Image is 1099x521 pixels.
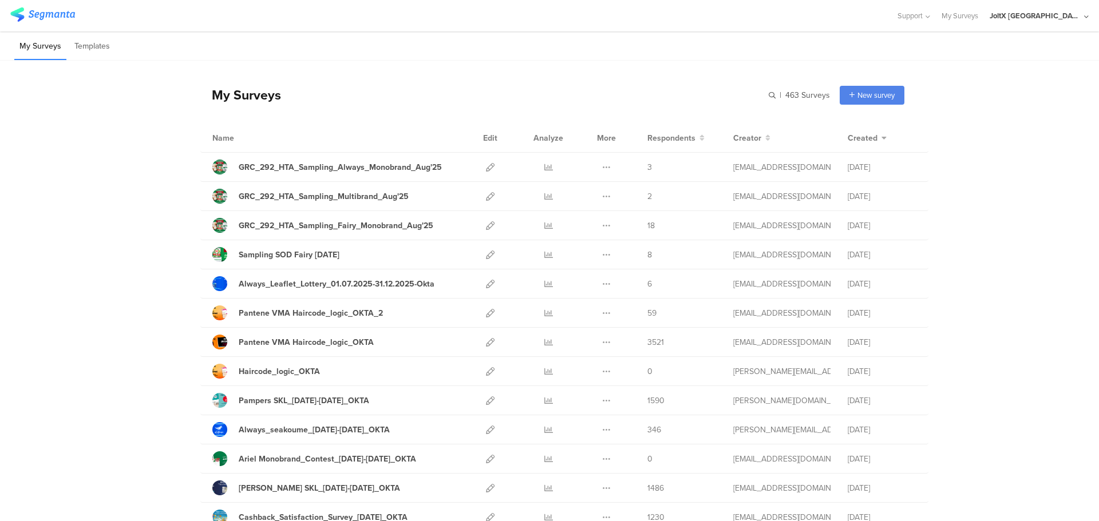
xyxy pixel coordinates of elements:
div: gheorghe.a.4@pg.com [733,220,831,232]
div: Haircode_logic_OKTA [239,365,320,377]
div: arvanitis.a@pg.com [733,365,831,377]
span: Creator [733,132,761,144]
span: Respondents [647,132,695,144]
a: Ariel Monobrand_Contest_[DATE]-[DATE]_OKTA [212,451,416,466]
div: [DATE] [848,424,916,436]
div: [DATE] [848,161,916,173]
img: segmanta logo [10,7,75,22]
div: [DATE] [848,278,916,290]
span: 59 [647,307,657,319]
div: baroutis.db@pg.com [733,336,831,348]
span: 346 [647,424,661,436]
span: 0 [647,365,653,377]
div: [DATE] [848,336,916,348]
div: Ariel Monobrand_Contest_01May25-31May25_OKTA [239,453,416,465]
div: gheorghe.a.4@pg.com [733,190,831,202]
div: Pampers SKL_8May25-21May25_OKTA [239,395,369,407]
span: 0 [647,453,653,465]
div: skora.es@pg.com [733,395,831,407]
div: Pantene VMA Haircode_logic_OKTA [239,336,374,348]
a: Always_seakoume_[DATE]-[DATE]_OKTA [212,422,390,437]
a: Pantene VMA Haircode_logic_OKTA [212,335,374,349]
div: Always_Leaflet_Lottery_01.07.2025-31.12.2025-Okta [239,278,434,290]
div: GRC_292_HTA_Sampling_Always_Monobrand_Aug'25 [239,161,442,173]
span: 2 [647,190,652,202]
span: 18 [647,220,655,232]
div: [DATE] [848,307,916,319]
div: [DATE] [848,395,916,407]
button: Creator [733,132,770,144]
a: [PERSON_NAME] SKL_[DATE]-[DATE]_OKTA [212,480,400,495]
div: Gillette SKL_24April25-07May25_OKTA [239,482,400,494]
div: GRC_292_HTA_Sampling_Fairy_Monobrand_Aug'25 [239,220,433,232]
div: baroutis.db@pg.com [733,307,831,319]
div: My Surveys [200,85,281,105]
span: 1486 [647,482,664,494]
div: Always_seakoume_03May25-30June25_OKTA [239,424,390,436]
span: | [778,89,783,101]
div: Sampling SOD Fairy Aug'25 [239,249,339,261]
span: New survey [857,90,895,101]
div: [DATE] [848,482,916,494]
div: GRC_292_HTA_Sampling_Multibrand_Aug'25 [239,190,409,202]
span: Created [848,132,877,144]
span: 1590 [647,395,665,407]
button: Created [848,132,887,144]
span: 3 [647,161,652,173]
div: [DATE] [848,190,916,202]
span: Support [898,10,923,21]
li: My Surveys [14,33,66,60]
a: GRC_292_HTA_Sampling_Fairy_Monobrand_Aug'25 [212,218,433,233]
span: 3521 [647,336,664,348]
div: gheorghe.a.4@pg.com [733,249,831,261]
a: Always_Leaflet_Lottery_01.07.2025-31.12.2025-Okta [212,276,434,291]
span: 6 [647,278,652,290]
a: Haircode_logic_OKTA [212,364,320,379]
button: Respondents [647,132,705,144]
div: baroutis.db@pg.com [733,482,831,494]
div: Analyze [531,124,566,152]
div: baroutis.db@pg.com [733,453,831,465]
span: 463 Surveys [785,89,830,101]
div: gheorghe.a.4@pg.com [733,161,831,173]
a: Sampling SOD Fairy [DATE] [212,247,339,262]
span: 8 [647,249,652,261]
a: GRC_292_HTA_Sampling_Multibrand_Aug'25 [212,189,409,204]
div: Edit [478,124,503,152]
div: [DATE] [848,453,916,465]
div: arvanitis.a@pg.com [733,424,831,436]
li: Templates [69,33,115,60]
a: GRC_292_HTA_Sampling_Always_Monobrand_Aug'25 [212,160,442,174]
a: Pantene VMA Haircode_logic_OKTA_2 [212,305,383,320]
div: Name [212,132,281,144]
div: betbeder.mb@pg.com [733,278,831,290]
div: More [594,124,619,152]
div: [DATE] [848,365,916,377]
div: [DATE] [848,249,916,261]
a: Pampers SKL_[DATE]-[DATE]_OKTA [212,393,369,408]
div: JoltX [GEOGRAPHIC_DATA] [990,10,1081,21]
div: Pantene VMA Haircode_logic_OKTA_2 [239,307,383,319]
div: [DATE] [848,220,916,232]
